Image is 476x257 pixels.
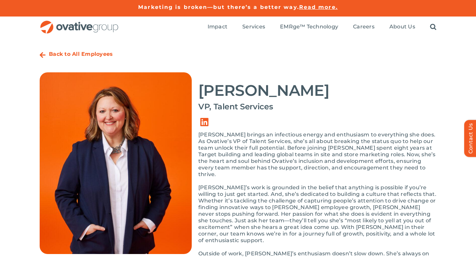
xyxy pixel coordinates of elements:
[40,52,46,58] a: Link to https://ovative.com/about-us/people/
[242,23,265,30] span: Services
[198,184,436,244] p: [PERSON_NAME]’s work is grounded in the belief that anything is possible if you’re willing to jus...
[353,23,375,30] span: Careers
[208,23,227,31] a: Impact
[198,82,436,99] h2: [PERSON_NAME]
[198,131,436,178] p: [PERSON_NAME] brings an infectious energy and enthusiasm to everything she does. As Ovative’s VP ...
[389,23,415,31] a: About Us
[353,23,375,31] a: Careers
[242,23,265,31] a: Services
[40,72,192,254] img: Bio – Erin
[430,23,436,31] a: Search
[280,23,338,30] span: EMRge™ Technology
[49,51,113,57] a: Back to All Employees
[195,113,214,131] a: Link to https://www.linkedin.com/in/erin-boyce-aberg-ab65bb2/
[40,20,119,26] a: OG_Full_horizontal_RGB
[208,17,436,38] nav: Menu
[299,4,338,10] a: Read more.
[208,23,227,30] span: Impact
[389,23,415,30] span: About Us
[280,23,338,31] a: EMRge™ Technology
[198,102,436,111] h4: VP, Talent Services
[138,4,299,10] a: Marketing is broken—but there’s a better way.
